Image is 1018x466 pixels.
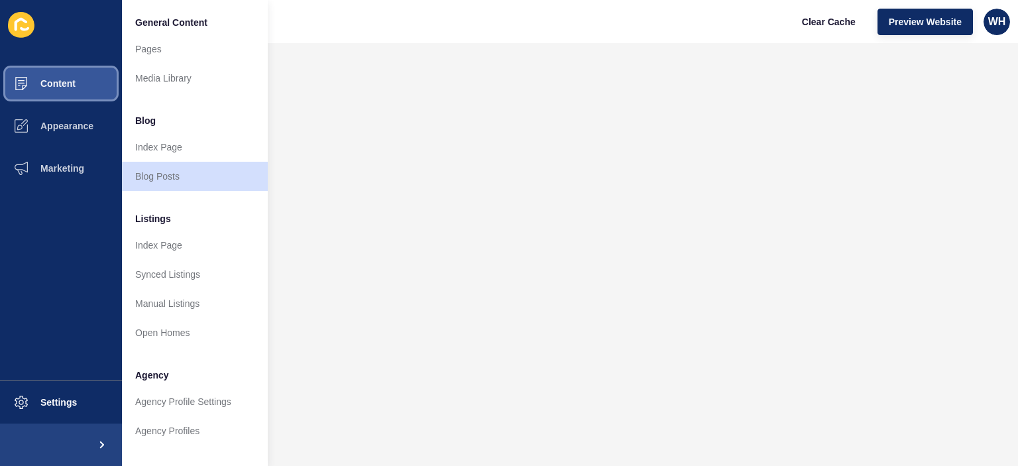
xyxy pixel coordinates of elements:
[802,15,856,29] span: Clear Cache
[122,64,268,93] a: Media Library
[988,15,1006,29] span: WH
[122,162,268,191] a: Blog Posts
[122,34,268,64] a: Pages
[122,387,268,416] a: Agency Profile Settings
[135,114,156,127] span: Blog
[122,416,268,445] a: Agency Profiles
[122,231,268,260] a: Index Page
[877,9,973,35] button: Preview Website
[889,15,962,29] span: Preview Website
[791,9,867,35] button: Clear Cache
[122,318,268,347] a: Open Homes
[135,16,207,29] span: General Content
[135,369,169,382] span: Agency
[122,133,268,162] a: Index Page
[122,289,268,318] a: Manual Listings
[135,212,171,225] span: Listings
[122,260,268,289] a: Synced Listings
